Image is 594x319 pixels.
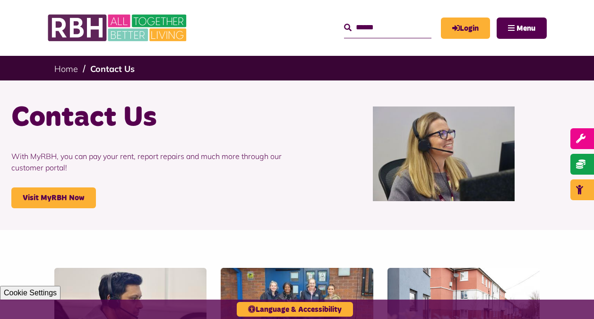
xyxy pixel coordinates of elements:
a: Home [54,63,78,74]
a: Contact Us [90,63,135,74]
p: With MyRBH, you can pay your rent, report repairs and much more through our customer portal! [11,136,290,187]
span: Menu [517,25,535,32]
a: MyRBH [441,18,490,39]
button: Navigation [497,18,547,39]
img: RBH [47,9,189,46]
button: Language & Accessibility [237,302,353,317]
a: Visit MyRBH Now [11,187,96,208]
img: Contact Centre February 2024 (1) [373,106,515,201]
h1: Contact Us [11,99,290,136]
